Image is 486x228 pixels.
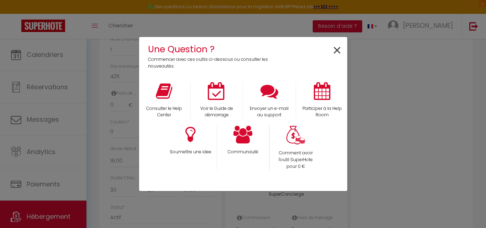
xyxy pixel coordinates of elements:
[248,105,291,119] p: Envoyer un e-mail au support
[301,105,344,119] p: Participer à la Help Room
[274,150,317,170] p: Comment avoir l'outil SuperHote pour 0 €
[222,149,264,155] p: Communauté
[148,42,273,56] h4: Une Question ?
[195,105,238,119] p: Voir le Guide de démarrage
[286,126,305,144] img: Money bag
[143,105,186,119] p: Consulter le Help Center
[332,39,342,62] span: ×
[332,43,342,59] button: Close
[169,149,212,155] p: Soumettre une idee
[148,56,273,70] p: Commencer avec ces outils ci-dessous ou consulter les nouveautés.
